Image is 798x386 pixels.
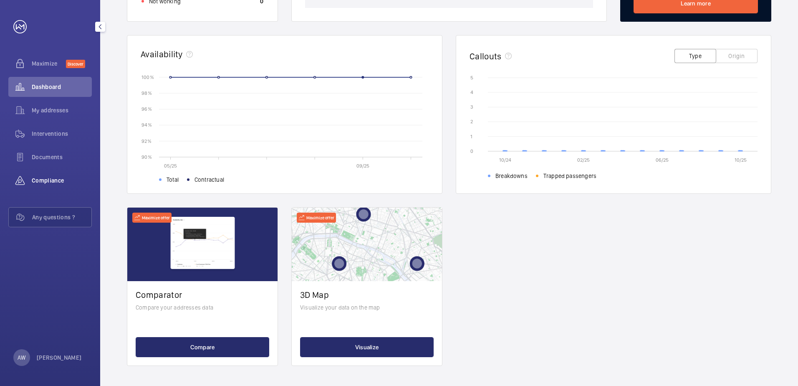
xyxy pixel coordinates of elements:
[141,74,154,80] text: 100 %
[32,106,92,114] span: My addresses
[656,157,669,163] text: 06/25
[470,119,473,124] text: 2
[37,353,82,362] p: [PERSON_NAME]
[735,157,747,163] text: 10/25
[356,163,369,169] text: 09/25
[32,213,91,221] span: Any questions ?
[32,176,92,185] span: Compliance
[577,157,590,163] text: 02/25
[470,104,473,110] text: 3
[543,172,596,180] span: Trapped passengers
[141,49,183,59] h2: Availability
[674,49,716,63] button: Type
[470,75,473,81] text: 5
[470,134,472,140] text: 1
[194,175,224,184] span: Contractual
[167,175,179,184] span: Total
[32,130,92,138] span: Interventions
[141,154,152,160] text: 90 %
[164,163,177,169] text: 05/25
[32,153,92,161] span: Documents
[141,138,152,144] text: 92 %
[300,337,434,357] button: Visualize
[716,49,758,63] button: Origin
[470,148,473,154] text: 0
[66,60,85,68] span: Discover
[32,59,66,68] span: Maximize
[495,172,528,180] span: Breakdowns
[136,289,269,300] h2: Comparator
[499,157,511,163] text: 10/24
[141,90,152,96] text: 98 %
[18,353,25,362] p: AW
[141,122,152,128] text: 94 %
[141,106,152,112] text: 96 %
[132,213,172,223] div: Maximize offer
[32,83,92,91] span: Dashboard
[470,51,502,61] h2: Callouts
[300,303,434,312] p: Visualize your data on the map
[300,289,434,300] h2: 3D Map
[136,337,269,357] button: Compare
[136,303,269,312] p: Compare your addresses data
[297,213,336,223] div: Maximize offer
[470,89,473,95] text: 4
